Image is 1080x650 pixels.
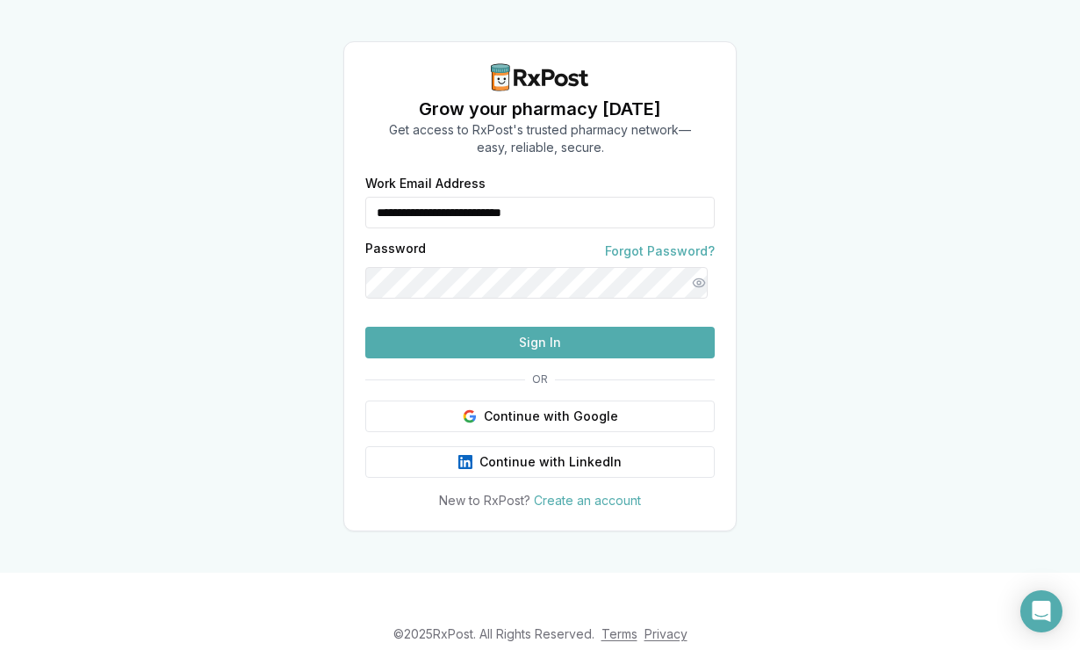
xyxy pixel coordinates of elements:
div: Open Intercom Messenger [1020,590,1062,632]
label: Password [365,242,426,260]
button: Continue with LinkedIn [365,446,715,478]
h1: Grow your pharmacy [DATE] [389,97,691,121]
img: RxPost Logo [484,63,596,91]
a: Privacy [644,626,688,641]
a: Forgot Password? [605,242,715,260]
span: OR [525,372,555,386]
a: Terms [601,626,637,641]
a: Create an account [534,493,641,508]
label: Work Email Address [365,177,715,190]
span: New to RxPost? [439,493,530,508]
img: Google [463,409,477,423]
img: LinkedIn [458,455,472,469]
p: Get access to RxPost's trusted pharmacy network— easy, reliable, secure. [389,121,691,156]
button: Continue with Google [365,401,715,432]
button: Sign In [365,327,715,358]
button: Show password [683,267,715,299]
